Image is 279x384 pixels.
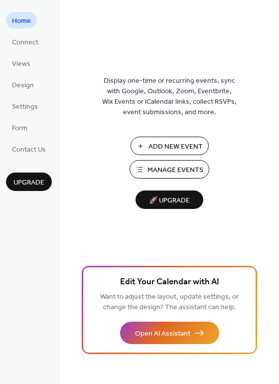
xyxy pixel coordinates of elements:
[6,141,52,157] a: Contact Us
[12,102,38,112] span: Settings
[6,98,44,114] a: Settings
[120,275,219,289] span: Edit Your Calendar with AI
[6,119,33,136] a: Form
[12,59,30,69] span: Views
[102,76,237,118] span: Display one-time or recurring events, sync with Google, Outlook, Zoom, Eventbrite, Wix Events or ...
[6,173,52,191] button: Upgrade
[12,37,38,48] span: Connect
[12,123,27,134] span: Form
[12,16,31,26] span: Home
[12,80,34,91] span: Design
[6,55,36,71] a: Views
[148,142,203,152] span: Add New Event
[147,165,203,176] span: Manage Events
[141,194,197,207] span: 🚀 Upgrade
[131,137,209,155] button: Add New Event
[12,145,46,155] span: Contact Us
[6,33,44,50] a: Connect
[130,160,209,179] button: Manage Events
[120,322,219,344] button: Open AI Assistant
[13,178,44,188] span: Upgrade
[6,12,37,28] a: Home
[136,191,203,209] button: 🚀 Upgrade
[6,76,40,93] a: Design
[135,329,190,339] span: Open AI Assistant
[100,290,239,314] span: Want to adjust the layout, update settings, or change the design? The assistant can help.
